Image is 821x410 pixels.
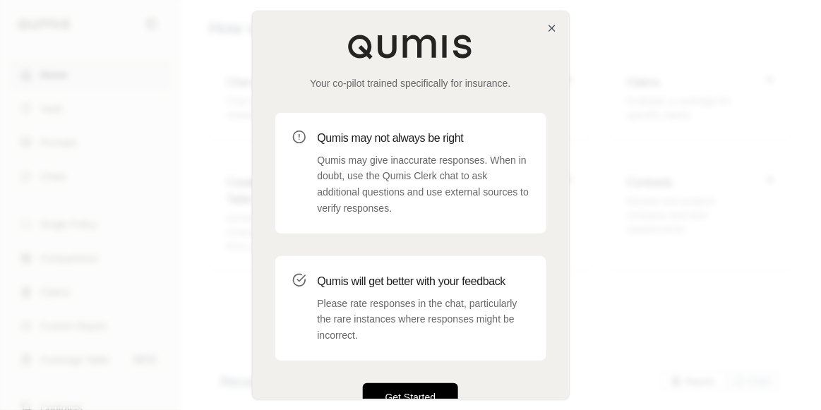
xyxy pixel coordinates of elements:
h3: Qumis will get better with your feedback [318,273,529,290]
h3: Qumis may not always be right [318,130,529,147]
img: Qumis Logo [347,34,474,59]
p: Your co-pilot trained specifically for insurance. [275,76,546,90]
p: Please rate responses in the chat, particularly the rare instances where responses might be incor... [318,296,529,344]
p: Qumis may give inaccurate responses. When in doubt, use the Qumis Clerk chat to ask additional qu... [318,152,529,217]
